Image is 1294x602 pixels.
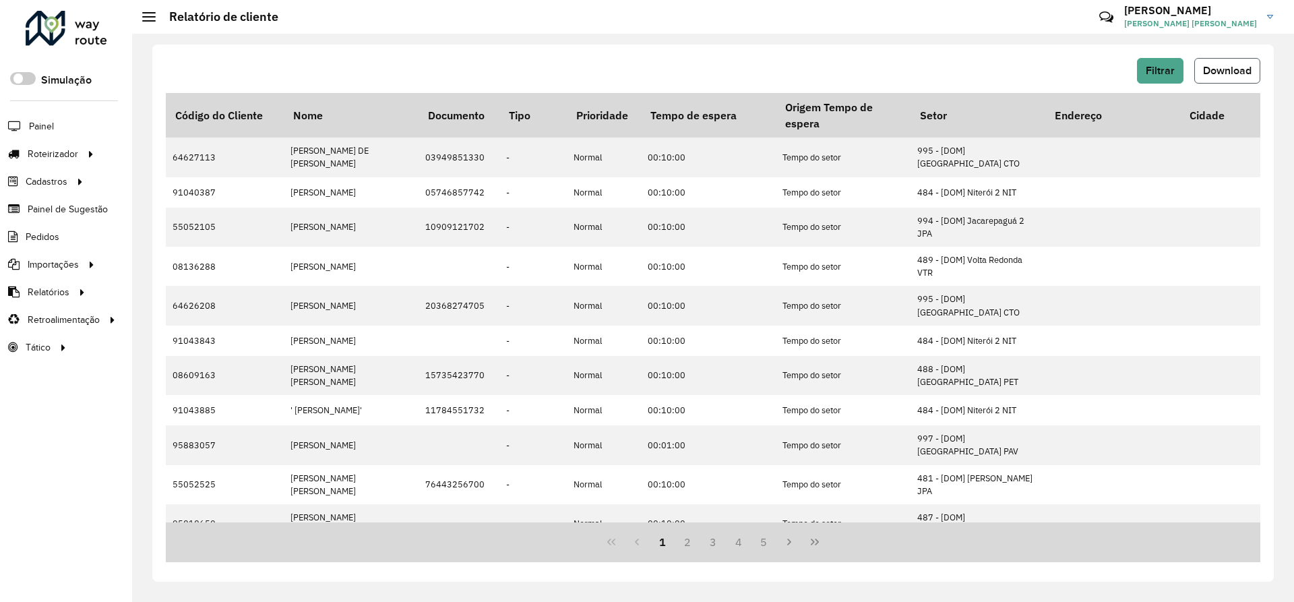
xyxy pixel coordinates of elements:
td: 00:10:00 [641,465,776,504]
td: [PERSON_NAME] [PERSON_NAME] [284,504,419,543]
td: [PERSON_NAME] [PERSON_NAME] [284,356,419,395]
span: Painel [29,119,54,133]
td: [PERSON_NAME] [284,208,419,247]
td: - [499,465,567,504]
td: Normal [567,286,641,325]
span: Importações [28,258,79,272]
td: 91043885 [166,395,284,425]
td: - [499,504,567,543]
button: Filtrar [1137,58,1183,84]
td: - [499,247,567,286]
td: 64627113 [166,138,284,177]
td: Normal [567,465,641,504]
span: Relatórios [28,285,69,299]
td: Normal [567,138,641,177]
button: 5 [751,529,777,555]
td: Tempo do setor [776,395,911,425]
td: 03949851330 [419,138,499,177]
button: 4 [726,529,751,555]
td: 08136288 [166,247,284,286]
td: 997 - [DOM] [GEOGRAPHIC_DATA] PAV [911,425,1045,464]
th: Nome [284,93,419,138]
button: 3 [700,529,726,555]
td: Tempo do setor [776,286,911,325]
td: ' [PERSON_NAME]' [284,395,419,425]
td: Tempo do setor [776,504,911,543]
td: [PERSON_NAME] [284,286,419,325]
td: Normal [567,395,641,425]
button: 2 [675,529,700,555]
td: Normal [567,326,641,356]
td: [PERSON_NAME] [PERSON_NAME] [284,465,419,504]
td: 00:01:00 [641,425,776,464]
td: 00:10:00 [641,247,776,286]
span: Retroalimentação [28,313,100,327]
td: Normal [567,247,641,286]
span: Roteirizador [28,147,78,161]
td: 995 - [DOM] [GEOGRAPHIC_DATA] CTO [911,138,1045,177]
td: 15735423770 [419,356,499,395]
td: 76443256700 [419,465,499,504]
th: Origem Tempo de espera [776,93,911,138]
td: Normal [567,356,641,395]
td: 95883057 [166,425,284,464]
th: Documento [419,93,499,138]
td: Tempo do setor [776,465,911,504]
td: 00:10:00 [641,395,776,425]
td: Tempo do setor [776,138,911,177]
td: 488 - [DOM] [GEOGRAPHIC_DATA] PET [911,356,1045,395]
td: [PERSON_NAME] [284,247,419,286]
td: 484 - [DOM] Niterói 2 NIT [911,177,1045,208]
button: Download [1194,58,1260,84]
td: Tempo do setor [776,425,911,464]
td: [PERSON_NAME] [284,326,419,356]
span: Download [1203,65,1252,76]
td: - [499,425,567,464]
td: 487 - [DOM] [GEOGRAPHIC_DATA] NIG [911,504,1045,543]
span: Tático [26,340,51,355]
td: 00:10:00 [641,177,776,208]
td: 64626208 [166,286,284,325]
td: - [499,395,567,425]
span: Cadastros [26,175,67,189]
td: 55052105 [166,208,284,247]
th: Tempo de espera [641,93,776,138]
td: Tempo do setor [776,208,911,247]
td: Tempo do setor [776,177,911,208]
td: 00:10:00 [641,326,776,356]
td: Normal [567,504,641,543]
td: Tempo do setor [776,247,911,286]
th: Tipo [499,93,567,138]
td: [PERSON_NAME] DE [PERSON_NAME] [284,138,419,177]
span: Filtrar [1146,65,1175,76]
td: Tempo do setor [776,356,911,395]
td: - [499,208,567,247]
td: 484 - [DOM] Niterói 2 NIT [911,326,1045,356]
td: Normal [567,425,641,464]
td: 481 - [DOM] [PERSON_NAME] JPA [911,465,1045,504]
td: - [499,286,567,325]
span: [PERSON_NAME] [PERSON_NAME] [1124,18,1257,30]
h2: Relatório de cliente [156,9,278,24]
td: Normal [567,177,641,208]
td: [PERSON_NAME] [284,425,419,464]
th: Prioridade [567,93,641,138]
td: Normal [567,208,641,247]
td: 08609163 [166,356,284,395]
td: 00:10:00 [641,208,776,247]
td: 91040387 [166,177,284,208]
td: 00:10:00 [641,356,776,395]
td: Tempo do setor [776,326,911,356]
td: 11784551732 [419,395,499,425]
td: 55052525 [166,465,284,504]
td: 95818650 [166,504,284,543]
td: - [499,326,567,356]
th: Setor [911,93,1045,138]
td: [PERSON_NAME] [284,177,419,208]
h3: [PERSON_NAME] [1124,4,1257,17]
button: 1 [650,529,675,555]
td: 489 - [DOM] Volta Redonda VTR [911,247,1045,286]
td: 10909121702 [419,208,499,247]
td: 00:10:00 [641,286,776,325]
td: 00:10:00 [641,138,776,177]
